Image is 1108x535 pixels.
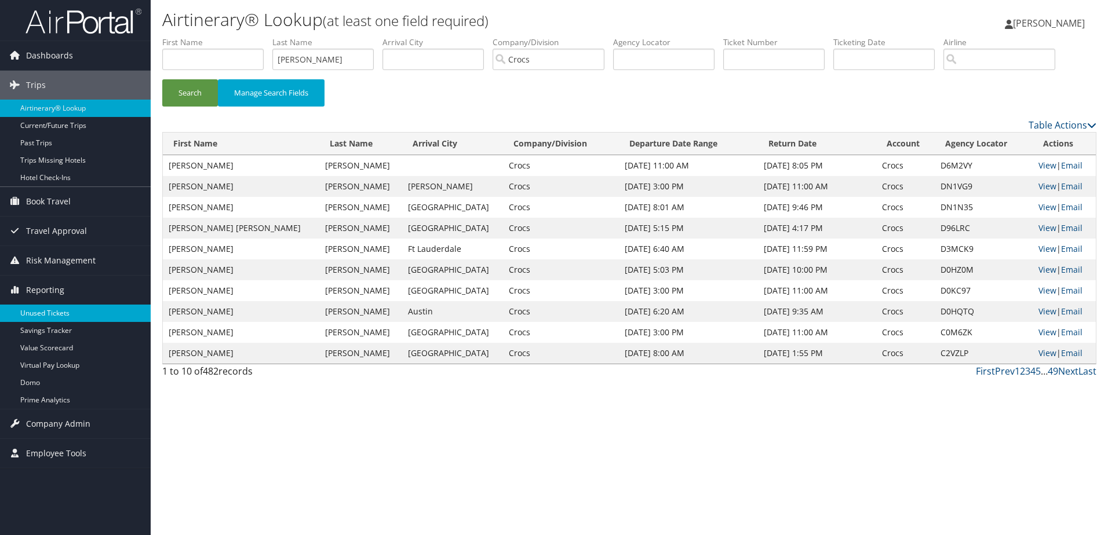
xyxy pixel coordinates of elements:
[319,176,402,197] td: [PERSON_NAME]
[1013,17,1085,30] span: [PERSON_NAME]
[935,322,1033,343] td: C0M6ZK
[163,239,319,259] td: [PERSON_NAME]
[382,36,493,48] label: Arrival City
[758,322,876,343] td: [DATE] 11:00 AM
[619,322,758,343] td: [DATE] 3:00 PM
[1048,365,1058,378] a: 49
[619,239,758,259] td: [DATE] 6:40 AM
[218,79,325,107] button: Manage Search Fields
[503,259,619,280] td: Crocs
[402,259,503,280] td: [GEOGRAPHIC_DATA]
[876,176,935,197] td: Crocs
[25,8,141,35] img: airportal-logo.png
[1033,133,1096,155] th: Actions
[26,246,96,275] span: Risk Management
[876,197,935,218] td: Crocs
[163,259,319,280] td: [PERSON_NAME]
[619,155,758,176] td: [DATE] 11:00 AM
[619,218,758,239] td: [DATE] 5:15 PM
[319,218,402,239] td: [PERSON_NAME]
[503,176,619,197] td: Crocs
[402,176,503,197] td: [PERSON_NAME]
[1033,301,1096,322] td: |
[1015,365,1020,378] a: 1
[402,280,503,301] td: [GEOGRAPHIC_DATA]
[503,218,619,239] td: Crocs
[876,343,935,364] td: Crocs
[1038,327,1056,338] a: View
[1020,365,1025,378] a: 2
[503,343,619,364] td: Crocs
[163,301,319,322] td: [PERSON_NAME]
[935,301,1033,322] td: D0HQTQ
[163,343,319,364] td: [PERSON_NAME]
[1029,119,1096,131] a: Table Actions
[1033,218,1096,239] td: |
[323,11,489,30] small: (at least one field required)
[995,365,1015,378] a: Prev
[503,239,619,259] td: Crocs
[163,176,319,197] td: [PERSON_NAME]
[163,218,319,239] td: [PERSON_NAME] [PERSON_NAME]
[1061,181,1083,192] a: Email
[935,259,1033,280] td: D0HZ0M
[1038,264,1056,275] a: View
[163,280,319,301] td: [PERSON_NAME]
[162,36,272,48] label: First Name
[758,218,876,239] td: [DATE] 4:17 PM
[935,155,1033,176] td: D6M2VY
[1025,365,1030,378] a: 3
[1038,181,1056,192] a: View
[619,343,758,364] td: [DATE] 8:00 AM
[619,197,758,218] td: [DATE] 8:01 AM
[1033,155,1096,176] td: |
[402,343,503,364] td: [GEOGRAPHIC_DATA]
[935,239,1033,259] td: D3MCK9
[26,276,64,305] span: Reporting
[758,343,876,364] td: [DATE] 1:55 PM
[1061,264,1083,275] a: Email
[935,280,1033,301] td: D0KC97
[26,187,71,216] span: Book Travel
[162,8,785,32] h1: Airtinerary® Lookup
[402,197,503,218] td: [GEOGRAPHIC_DATA]
[26,217,87,245] span: Travel Approval
[503,133,619,155] th: Company/Division
[758,133,876,155] th: Return Date: activate to sort column ascending
[1061,306,1083,317] a: Email
[1033,239,1096,259] td: |
[319,280,402,301] td: [PERSON_NAME]
[1033,280,1096,301] td: |
[758,155,876,176] td: [DATE] 8:05 PM
[319,197,402,218] td: [PERSON_NAME]
[758,259,876,280] td: [DATE] 10:00 PM
[943,36,1064,48] label: Airline
[1061,243,1083,254] a: Email
[1038,306,1056,317] a: View
[319,301,402,322] td: [PERSON_NAME]
[876,322,935,343] td: Crocs
[163,197,319,218] td: [PERSON_NAME]
[876,133,935,155] th: Account: activate to sort column ascending
[402,301,503,322] td: Austin
[26,41,73,70] span: Dashboards
[1038,222,1056,233] a: View
[876,301,935,322] td: Crocs
[503,280,619,301] td: Crocs
[1038,160,1056,171] a: View
[162,364,383,384] div: 1 to 10 of records
[1036,365,1041,378] a: 5
[402,218,503,239] td: [GEOGRAPHIC_DATA]
[1033,322,1096,343] td: |
[402,239,503,259] td: Ft Lauderdale
[935,133,1033,155] th: Agency Locator: activate to sort column ascending
[1041,365,1048,378] span: …
[1033,176,1096,197] td: |
[319,259,402,280] td: [PERSON_NAME]
[758,176,876,197] td: [DATE] 11:00 AM
[876,218,935,239] td: Crocs
[1061,347,1083,358] a: Email
[1061,327,1083,338] a: Email
[876,280,935,301] td: Crocs
[619,280,758,301] td: [DATE] 3:00 PM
